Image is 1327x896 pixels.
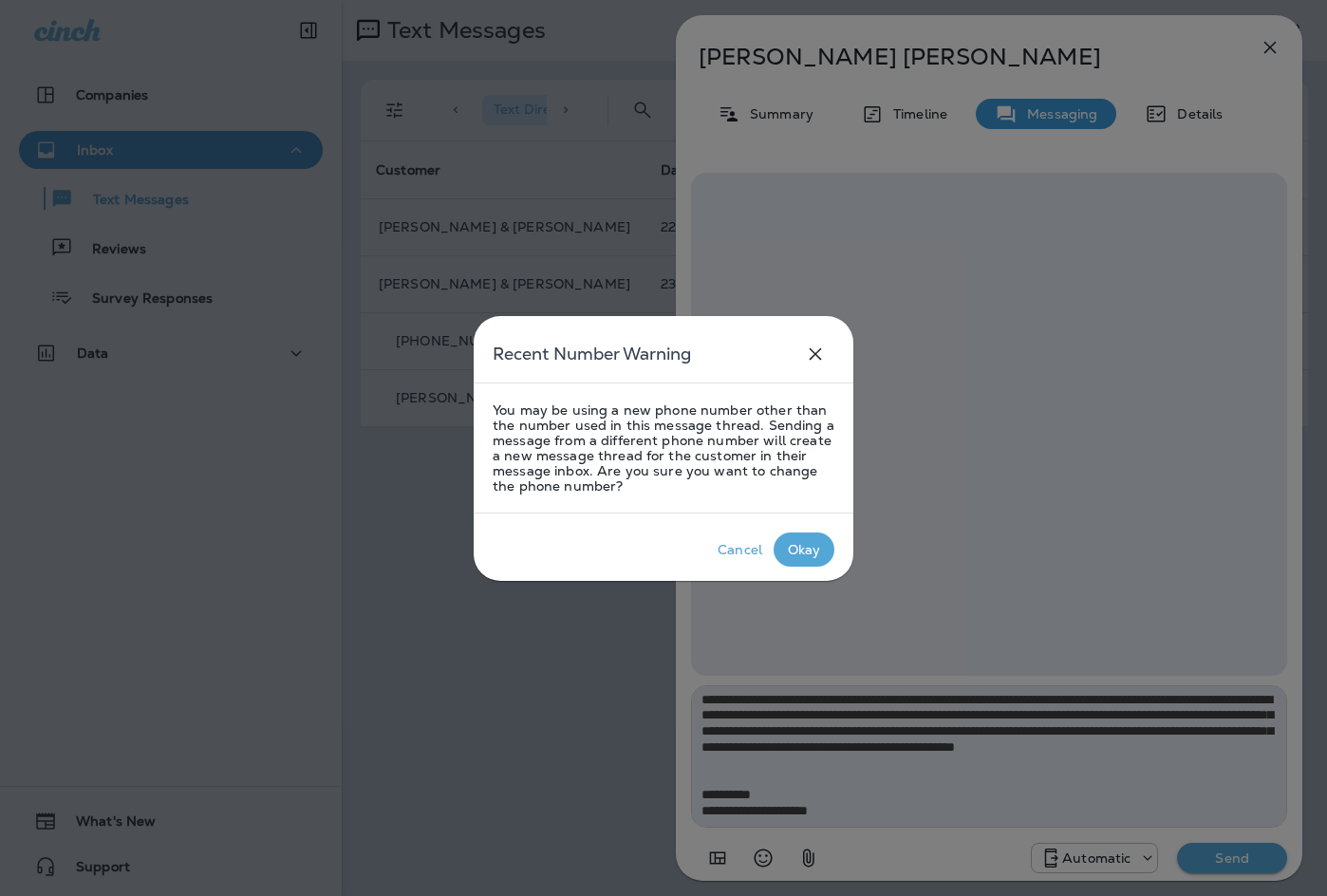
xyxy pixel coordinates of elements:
[796,335,834,373] button: close
[493,339,691,369] h5: Recent Number Warning
[788,542,821,557] div: Okay
[706,532,774,567] button: Cancel
[774,532,834,567] button: Okay
[718,542,762,557] div: Cancel
[493,402,834,494] p: You may be using a new phone number other than the number used in this message thread. Sending a ...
